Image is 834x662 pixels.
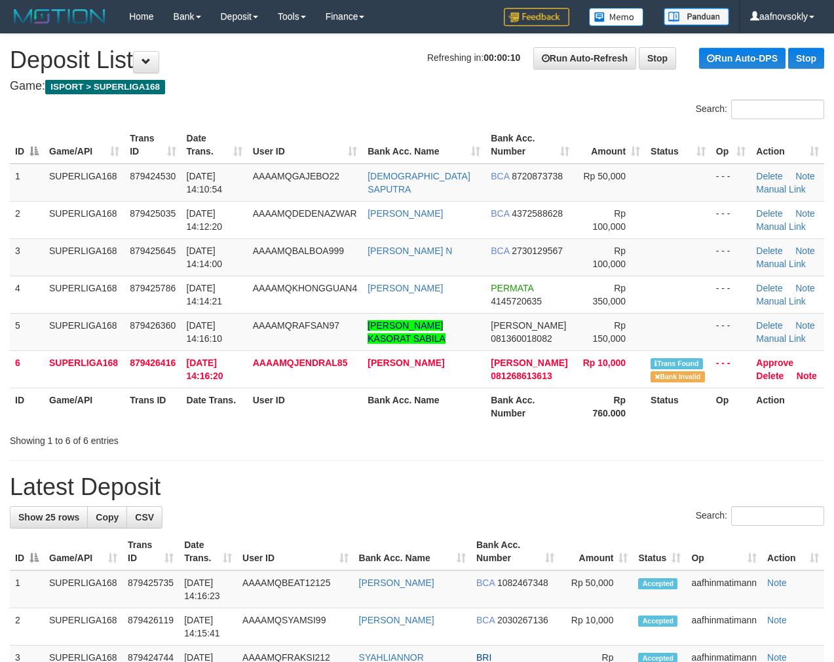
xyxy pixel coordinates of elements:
a: Note [767,615,787,625]
th: ID: activate to sort column descending [10,126,44,164]
td: [DATE] 14:15:41 [179,608,237,646]
span: 879424530 [130,171,176,181]
td: 1 [10,570,44,608]
td: - - - [711,313,751,350]
td: SUPERLIGA168 [44,350,124,388]
th: Status: activate to sort column ascending [645,126,711,164]
span: AAAAMQRAFSAN97 [253,320,339,331]
th: Date Trans. [181,388,248,425]
input: Search: [731,100,824,119]
a: Stop [639,47,676,69]
img: panduan.png [664,8,729,26]
td: 4 [10,276,44,313]
td: 6 [10,350,44,388]
th: Trans ID: activate to sort column ascending [124,126,181,164]
td: - - - [711,238,751,276]
a: [PERSON_NAME] KASORAT SABILA [368,320,445,344]
td: Rp 10,000 [559,608,634,646]
a: Copy [87,506,127,528]
th: Bank Acc. Name: activate to sort column ascending [354,533,471,570]
a: Stop [788,48,824,69]
th: Bank Acc. Number: activate to sort column ascending [471,533,559,570]
span: BCA [491,171,509,181]
td: SUPERLIGA168 [44,201,124,238]
td: SUPERLIGA168 [44,313,124,350]
span: 879425645 [130,246,176,256]
span: Accepted [638,616,677,627]
a: [PERSON_NAME] [368,358,444,368]
strong: 00:00:10 [483,52,520,63]
a: Note [795,171,815,181]
a: Run Auto-Refresh [533,47,636,69]
th: User ID: activate to sort column ascending [237,533,353,570]
span: [PERSON_NAME] [491,320,566,331]
td: SUPERLIGA168 [44,570,123,608]
th: Status [645,388,711,425]
span: [DATE] 14:10:54 [187,171,223,194]
a: Manual Link [756,296,806,306]
a: Approve [756,358,793,368]
th: User ID [248,388,362,425]
td: 3 [10,238,44,276]
h1: Deposit List [10,47,824,73]
a: [DEMOGRAPHIC_DATA] SAPUTRA [368,171,470,194]
span: Copy 4145720635 to clipboard [491,296,542,306]
span: Accepted [638,578,677,589]
td: 2 [10,201,44,238]
th: Amount: activate to sort column ascending [559,533,634,570]
label: Search: [696,506,824,526]
td: [DATE] 14:16:23 [179,570,237,608]
th: Bank Acc. Name: activate to sort column ascending [362,126,485,164]
td: aafhinmatimann [686,608,762,646]
span: BCA [491,208,509,219]
span: BCA [491,246,509,256]
th: Action: activate to sort column ascending [751,126,824,164]
a: Manual Link [756,333,806,344]
td: - - - [711,164,751,202]
td: - - - [711,276,751,313]
th: Date Trans.: activate to sort column ascending [181,126,248,164]
th: Op [711,388,751,425]
span: 879425786 [130,283,176,293]
th: Bank Acc. Name [362,388,485,425]
td: 2 [10,608,44,646]
td: SUPERLIGA168 [44,164,124,202]
a: [PERSON_NAME] [359,615,434,625]
span: Rp 350,000 [592,283,626,306]
span: Similar transaction found [651,358,703,369]
a: Note [797,371,817,381]
a: Note [795,283,815,293]
span: Copy [96,512,119,523]
td: 879426119 [123,608,179,646]
span: Copy 081268613613 to clipboard [491,371,552,381]
img: MOTION_logo.png [10,7,109,26]
th: Op: activate to sort column ascending [711,126,751,164]
td: - - - [711,201,751,238]
span: [DATE] 14:16:10 [187,320,223,344]
td: SUPERLIGA168 [44,238,124,276]
a: [PERSON_NAME] [368,283,443,293]
span: [DATE] 14:12:20 [187,208,223,232]
td: 879425735 [123,570,179,608]
th: Trans ID [124,388,181,425]
th: Op: activate to sort column ascending [686,533,762,570]
th: Bank Acc. Number: activate to sort column ascending [485,126,575,164]
a: Manual Link [756,259,806,269]
span: Refreshing in: [427,52,520,63]
span: Rp 150,000 [592,320,626,344]
a: Delete [756,283,782,293]
th: Action: activate to sort column ascending [762,533,824,570]
th: Action [751,388,824,425]
td: AAAAMQBEAT12125 [237,570,353,608]
span: Copy 081360018082 to clipboard [491,333,552,344]
td: Rp 50,000 [559,570,634,608]
a: Show 25 rows [10,506,88,528]
th: Game/API [44,388,124,425]
h4: Game: [10,80,824,93]
span: Copy 4372588628 to clipboard [512,208,563,219]
span: AAAAMQGAJEBO22 [253,171,339,181]
a: Note [795,208,815,219]
span: BCA [476,578,495,588]
a: Delete [756,171,782,181]
label: Search: [696,100,824,119]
